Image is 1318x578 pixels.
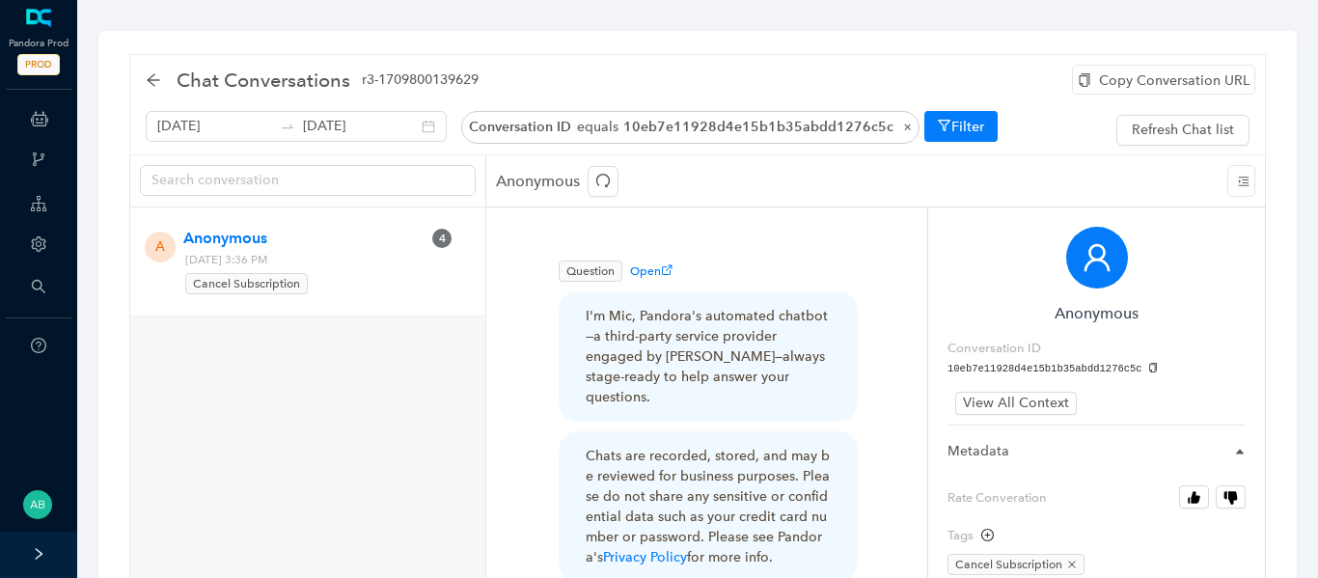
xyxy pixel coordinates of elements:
span: close [1067,560,1077,569]
input: Search conversation [151,170,449,191]
button: View All Context [955,392,1077,415]
div: back [146,72,161,89]
img: 9dc45caa330db7e347f45a7533af08f6 [23,490,52,519]
span: question-circle [31,338,46,353]
span: search [31,279,46,294]
div: I'm Mic, Pandora's automated chatbot—a third-party service provider engaged by [PERSON_NAME]—alwa... [586,306,831,407]
p: Anonymous [496,166,626,197]
button: Refresh Chat list [1116,115,1249,146]
span: user [1082,242,1112,273]
span: A [155,236,165,258]
span: 10eb7e11928d4e15b1b35abdd1276c5c [623,119,893,135]
input: Start date [157,116,272,137]
span: Question [559,261,622,282]
pre: 10eb7e11928d4e15b1b35abdd1276c5c [947,362,1246,377]
h6: Anonymous [947,304,1246,322]
span: Metadata [947,441,1222,462]
button: Filter [924,111,998,142]
span: to [280,119,295,134]
input: End date [303,116,418,137]
span: swap-right [280,119,295,134]
span: menu-unfold [1238,176,1249,187]
a: Privacy Policy [603,549,687,565]
span: Cancel Subscription [185,273,308,294]
span: [DATE] 3:36 PM [178,250,376,296]
div: Tags [947,526,994,545]
span: caret-right [1234,446,1246,457]
span: copy [1078,73,1091,87]
span: copy [1148,363,1159,373]
label: Rate Converation [947,485,1246,510]
div: Chats are recorded, stored, and may be reviewed for business purposes. Please do not share any se... [586,446,831,567]
div: Copy Conversation URL [1072,65,1255,95]
span: Refresh Chat list [1132,120,1234,141]
span: Conversation ID [469,119,571,135]
span: r3-1709800139629 [362,69,479,91]
span: setting [31,236,46,252]
span: Open [630,264,673,278]
span: View All Context [963,393,1069,414]
span: 4 [439,232,446,245]
sup: 4 [432,229,452,248]
span: branches [31,151,46,167]
div: Metadata [947,441,1246,470]
span: Cancel Subscription [947,554,1085,575]
span: redo [595,173,611,188]
span: PROD [17,54,60,75]
span: Anonymous [183,227,421,250]
span: × [893,119,912,135]
label: Conversation ID [947,339,1041,358]
span: Chat Conversations [177,65,350,96]
button: Rate Converation [1216,485,1246,509]
span: plus-circle [981,529,994,541]
button: Rate Converation [1179,485,1209,509]
span: arrow-left [146,72,161,88]
span: equals [577,119,618,135]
